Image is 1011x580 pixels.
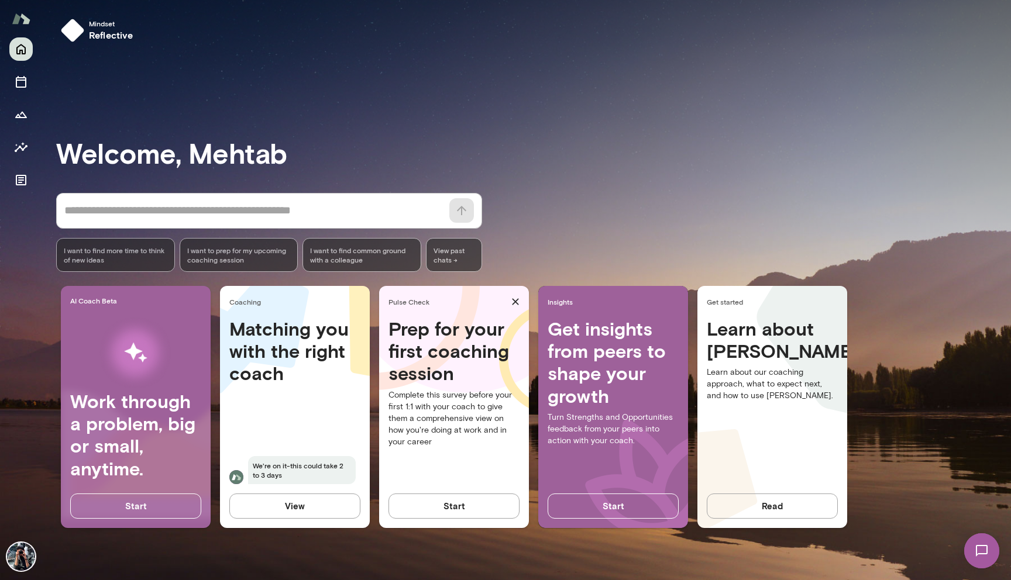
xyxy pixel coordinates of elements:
button: Documents [9,168,33,192]
span: Mindset [89,19,133,28]
button: Start [388,493,520,518]
div: I want to prep for my upcoming coaching session [180,238,298,272]
span: I want to find common ground with a colleague [310,246,414,264]
button: Read [707,493,838,518]
button: Mindsetreflective [56,14,143,47]
h4: Prep for your first coaching session [388,317,520,385]
span: We're on it-this could take 2 to 3 days [248,456,356,484]
img: AI Workflows [84,316,188,390]
button: Start [70,493,201,518]
img: Mehtab Chithiwala [7,543,35,571]
span: I want to find more time to think of new ideas [64,246,167,264]
button: Start [548,493,679,518]
span: Insights [548,297,683,306]
span: Get started [707,297,842,306]
h6: reflective [89,28,133,42]
div: I want to find common ground with a colleague [302,238,421,272]
span: I want to prep for my upcoming coaching session [187,246,291,264]
button: Sessions [9,70,33,94]
span: Coaching [229,297,365,306]
button: Growth Plan [9,103,33,126]
button: Insights [9,136,33,159]
span: Pulse Check [388,297,507,306]
span: AI Coach Beta [70,296,206,305]
div: I want to find more time to think of new ideas [56,238,175,272]
span: View past chats -> [426,238,482,272]
img: mindset [61,19,84,42]
button: View [229,493,360,518]
h4: Get insights from peers to shape your growth [548,317,679,408]
p: Turn Strengths and Opportunities feedback from your peers into action with your coach. [548,412,679,447]
button: Home [9,37,33,61]
h4: Learn about [PERSON_NAME] [707,317,838,362]
h4: Matching you with the right coach [229,317,360,385]
p: Complete this survey before your first 1:1 with your coach to give them a comprehensive view on h... [388,389,520,448]
img: Mento [12,8,30,30]
p: Learn about our coaching approach, what to expect next, and how to use [PERSON_NAME]. [707,367,838,402]
h4: Work through a problem, big or small, anytime. [70,390,201,480]
h3: Welcome, Mehtab [56,136,1011,169]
